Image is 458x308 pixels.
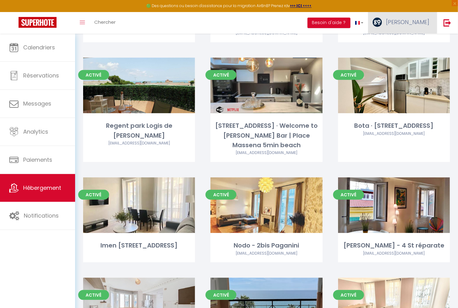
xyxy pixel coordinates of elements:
span: Activé [78,290,109,300]
span: Activé [78,190,109,200]
span: Activé [78,70,109,80]
span: Notifications [24,212,59,219]
span: Activé [333,190,364,200]
a: ... [PERSON_NAME] [368,12,437,34]
span: Analytics [23,128,48,135]
img: logout [443,19,451,27]
a: Chercher [90,12,120,34]
div: Imen [STREET_ADDRESS] [83,241,195,250]
span: Hébergement [23,184,61,192]
span: Calendriers [23,44,55,51]
span: [PERSON_NAME] [386,18,429,26]
img: ... [373,18,382,27]
span: Activé [206,190,236,200]
div: Airbnb [338,251,450,256]
div: Bota · [STREET_ADDRESS] [338,121,450,131]
span: Activé [333,290,364,300]
div: Airbnb [338,131,450,137]
span: Chercher [94,19,116,25]
div: Airbnb [210,150,322,156]
span: Activé [333,70,364,80]
img: Super Booking [19,17,57,28]
div: [STREET_ADDRESS] · Welcome to [PERSON_NAME] Bar | Place Massena 5min beach [210,121,322,150]
div: Regent park Logis de [PERSON_NAME] [83,121,195,140]
div: [PERSON_NAME] - 4 St réparate [338,241,450,250]
div: Nodo - 2bis Paganini [210,241,322,250]
span: Messages [23,100,51,107]
span: Activé [206,70,236,80]
span: Activé [206,290,236,300]
span: Réservations [23,72,59,79]
a: >>> ICI <<<< [290,3,312,8]
div: Airbnb [210,251,322,256]
div: Airbnb [83,140,195,146]
span: Paiements [23,156,52,164]
button: Besoin d'aide ? [307,18,350,28]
